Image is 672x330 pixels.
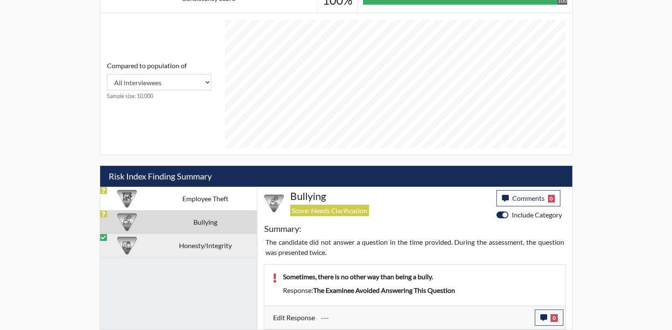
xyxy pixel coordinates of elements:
[273,310,315,326] label: Edit Response
[313,286,455,294] span: The examinee avoided answering this question
[117,212,137,232] img: CATEGORY%20ICON-04.6d01e8fa.png
[107,61,187,71] label: Compared to population of
[548,195,555,203] span: 0
[154,234,257,257] td: Honesty/Integrity
[290,190,490,203] h4: Bullying
[154,187,257,210] td: Employee Theft
[100,166,572,187] h5: Risk Index Finding Summary
[496,190,561,206] button: Comments0
[154,210,257,234] td: Bullying
[277,285,563,295] div: Response:
[290,205,369,216] span: Score: Needs Clarification
[117,236,137,255] img: CATEGORY%20ICON-11.a5f294f4.png
[264,223,301,234] h5: Summary:
[512,210,562,220] label: Include Category
[117,189,137,208] img: CATEGORY%20ICON-07.58b65e52.png
[551,314,558,322] span: 0
[315,310,535,326] div: Update the test taker's response, the change might impact the score
[283,272,557,282] p: Sometimes, there is no other way than being a bully.
[535,310,563,326] button: 0
[107,61,211,100] div: Consistency Score comparison among population
[264,194,284,213] img: CATEGORY%20ICON-04.6d01e8fa.png
[107,92,211,100] small: Sample size: 10,000
[512,194,545,202] span: Comments
[265,237,564,258] p: The candidate did not answer a question in the time provided. During the assessment, the question...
